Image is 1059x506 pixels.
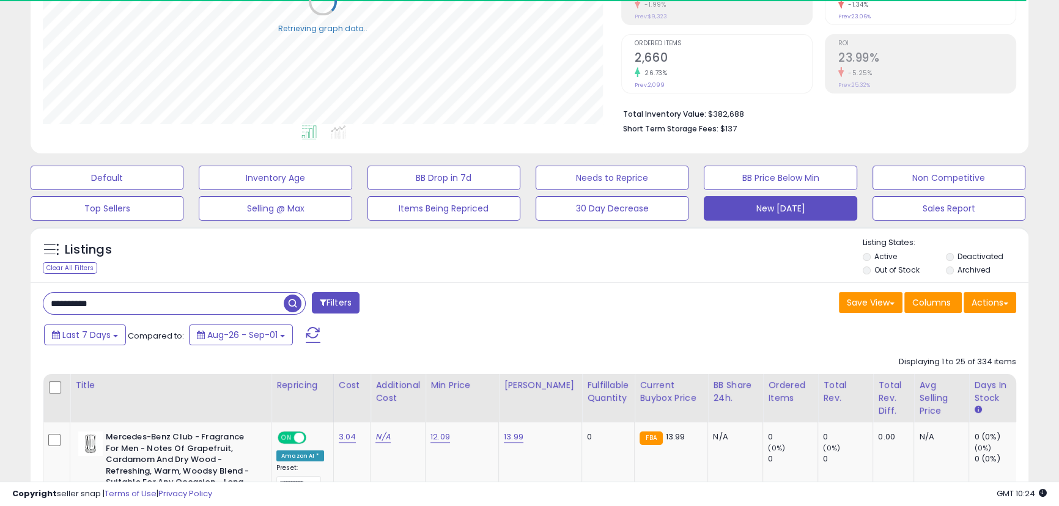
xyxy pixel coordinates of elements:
div: Title [75,379,266,392]
div: Amazon AI * [276,450,324,461]
small: Days In Stock. [974,405,981,416]
div: 0 [823,453,873,464]
div: Total Rev. [823,379,868,405]
span: Ordered Items [635,40,812,47]
div: 0.00 [878,431,904,442]
small: (0%) [823,443,840,453]
label: Active [874,251,897,262]
span: 2025-09-9 10:24 GMT [997,488,1047,499]
div: 0 (0%) [974,431,1024,442]
button: Items Being Repriced [367,196,520,221]
div: Additional Cost [375,379,420,405]
div: Fulfillable Quantity [587,379,629,405]
label: Archived [958,265,991,275]
button: New [DATE] [704,196,857,221]
div: BB Share 24h. [713,379,758,405]
button: Actions [964,292,1016,313]
a: 3.04 [339,431,356,443]
div: N/A [713,431,753,442]
span: ON [279,433,294,443]
span: $137 [720,123,737,134]
div: N/A [919,431,959,442]
a: 12.09 [430,431,450,443]
small: (0%) [768,443,785,453]
h5: Listings [65,241,112,258]
li: $382,688 [623,106,1007,120]
span: Last 7 Days [62,329,111,341]
h2: 2,660 [635,51,812,67]
b: Short Term Storage Fees: [623,123,718,134]
div: 0 [768,453,817,464]
button: Needs to Reprice [536,166,688,190]
div: Avg Selling Price [919,379,964,417]
a: Privacy Policy [158,488,212,499]
small: Prev: 2,099 [635,81,665,89]
button: 30 Day Decrease [536,196,688,221]
div: 0 [823,431,873,442]
button: Selling @ Max [199,196,352,221]
small: (0%) [974,443,991,453]
span: Columns [912,296,951,309]
button: Columns [904,292,962,313]
button: Aug-26 - Sep-01 [189,324,293,345]
div: Ordered Items [768,379,813,405]
div: Min Price [430,379,493,392]
b: Total Inventory Value: [623,109,706,119]
small: 26.73% [640,68,667,78]
div: Days In Stock [974,379,1019,405]
span: ROI [838,40,1016,47]
h2: 23.99% [838,51,1016,67]
p: Listing States: [863,237,1028,249]
div: Total Rev. Diff. [878,379,909,417]
button: Top Sellers [31,196,183,221]
a: 13.99 [504,431,523,443]
button: Default [31,166,183,190]
a: N/A [375,431,390,443]
small: Prev: 25.32% [838,81,870,89]
div: 0 [768,431,817,442]
strong: Copyright [12,488,57,499]
span: Aug-26 - Sep-01 [207,329,278,341]
small: -5.25% [844,68,872,78]
button: Save View [839,292,902,313]
button: BB Drop in 7d [367,166,520,190]
button: Filters [312,292,360,313]
span: Compared to: [128,330,184,342]
button: Non Competitive [873,166,1025,190]
button: Inventory Age [199,166,352,190]
div: Retrieving graph data.. [278,23,367,34]
button: BB Price Below Min [704,166,857,190]
small: FBA [640,431,662,445]
div: seller snap | | [12,488,212,500]
img: 31FJXUEEyyL._SL40_.jpg [78,431,103,456]
div: Cost [339,379,366,392]
label: Deactivated [958,251,1003,262]
div: Current Buybox Price [640,379,703,405]
small: Prev: $9,323 [635,13,667,20]
label: Out of Stock [874,265,919,275]
span: 13.99 [666,431,685,442]
div: 0 [587,431,625,442]
div: Clear All Filters [43,262,97,274]
a: Terms of Use [105,488,157,499]
div: Repricing [276,379,328,392]
span: OFF [304,433,324,443]
small: Prev: 23.06% [838,13,871,20]
button: Sales Report [873,196,1025,221]
button: Last 7 Days [44,324,126,345]
div: Preset: [276,464,324,491]
div: Displaying 1 to 25 of 334 items [899,356,1016,368]
div: [PERSON_NAME] [504,379,577,392]
div: 0 (0%) [974,453,1024,464]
